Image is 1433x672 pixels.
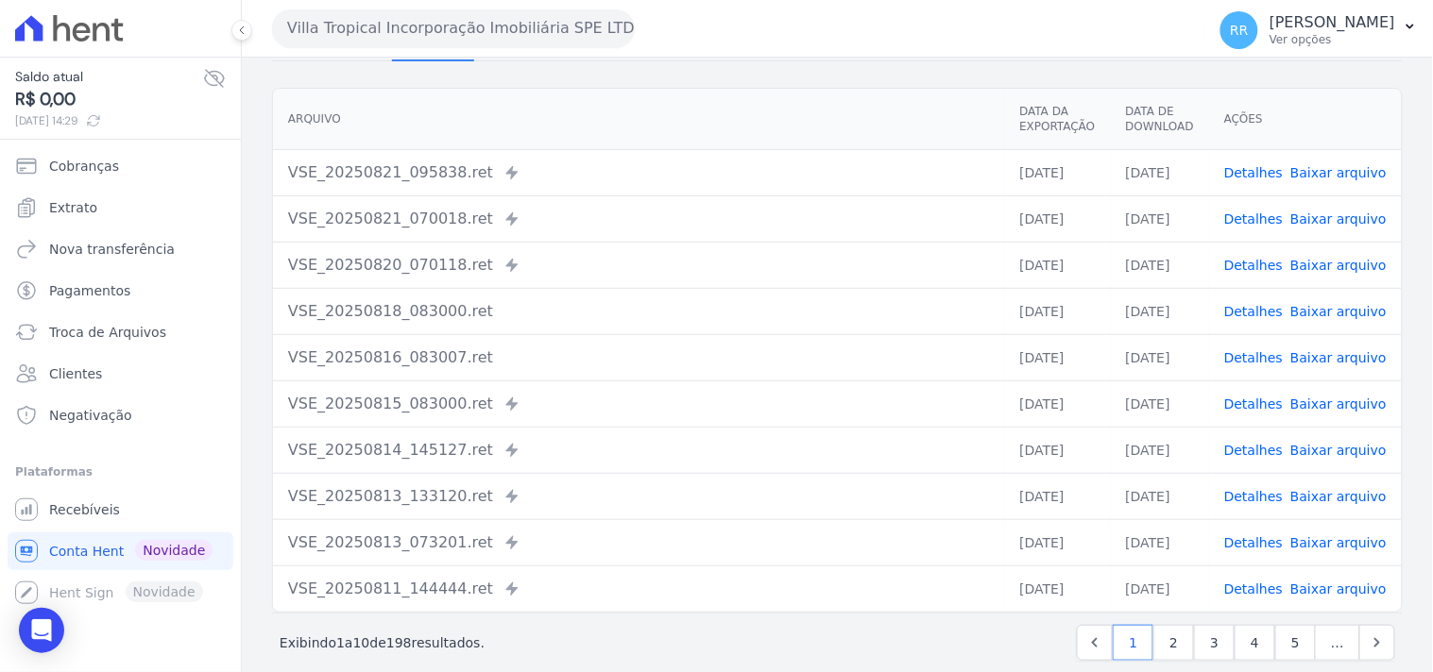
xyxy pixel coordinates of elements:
[8,396,233,434] a: Negativação
[1113,625,1153,661] a: 1
[1290,258,1387,273] a: Baixar arquivo
[1290,165,1387,180] a: Baixar arquivo
[288,578,989,600] div: VSE_20250811_144444.ret
[1004,519,1110,565] td: [DATE]
[1359,625,1395,661] a: Next
[1224,258,1283,273] a: Detalhes
[49,157,119,176] span: Cobranças
[1004,334,1110,380] td: [DATE]
[1111,195,1209,242] td: [DATE]
[1111,427,1209,473] td: [DATE]
[49,364,102,383] span: Clientes
[1290,535,1387,550] a: Baixar arquivo
[15,461,226,483] div: Plataformas
[288,254,989,277] div: VSE_20250820_070118.ret
[280,633,485,652] p: Exibindo a de resultados.
[1224,489,1283,504] a: Detalhes
[1230,24,1248,37] span: RR
[1004,565,1110,612] td: [DATE]
[1077,625,1113,661] a: Previous
[1004,195,1110,242] td: [DATE]
[49,198,97,217] span: Extrato
[288,300,989,323] div: VSE_20250818_083000.ret
[1111,565,1209,612] td: [DATE]
[49,406,132,425] span: Negativação
[1290,443,1387,458] a: Baixar arquivo
[8,313,233,351] a: Troca de Arquivos
[1224,165,1283,180] a: Detalhes
[1004,473,1110,519] td: [DATE]
[1224,350,1283,365] a: Detalhes
[1290,489,1387,504] a: Baixar arquivo
[288,485,989,508] div: VSE_20250813_133120.ret
[1290,350,1387,365] a: Baixar arquivo
[288,208,989,230] div: VSE_20250821_070018.ret
[49,240,175,259] span: Nova transferência
[288,531,989,554] div: VSE_20250813_073201.ret
[273,89,1004,150] th: Arquivo
[135,540,213,561] span: Novidade
[8,147,233,185] a: Cobranças
[49,281,130,300] span: Pagamentos
[1111,334,1209,380] td: [DATE]
[49,542,124,561] span: Conta Hent
[8,491,233,529] a: Recebíveis
[8,272,233,310] a: Pagamentos
[1209,89,1402,150] th: Ações
[1111,242,1209,288] td: [DATE]
[1111,89,1209,150] th: Data de Download
[1111,149,1209,195] td: [DATE]
[272,9,635,47] button: Villa Tropical Incorporação Imobiliária SPE LTDA
[49,500,120,519] span: Recebíveis
[1290,304,1387,319] a: Baixar arquivo
[8,532,233,570] a: Conta Hent Novidade
[1111,519,1209,565] td: [DATE]
[1004,380,1110,427] td: [DATE]
[1194,625,1235,661] a: 3
[1224,396,1283,412] a: Detalhes
[1111,473,1209,519] td: [DATE]
[1004,427,1110,473] td: [DATE]
[1153,625,1194,661] a: 2
[1290,396,1387,412] a: Baixar arquivo
[1290,581,1387,596] a: Baixar arquivo
[1275,625,1316,661] a: 5
[1224,581,1283,596] a: Detalhes
[288,439,989,462] div: VSE_20250814_145127.ret
[1290,211,1387,227] a: Baixar arquivo
[288,161,989,184] div: VSE_20250821_095838.ret
[1224,304,1283,319] a: Detalhes
[1205,4,1433,57] button: RR [PERSON_NAME] Ver opções
[1224,443,1283,458] a: Detalhes
[1111,288,1209,334] td: [DATE]
[8,230,233,268] a: Nova transferência
[15,67,203,87] span: Saldo atual
[1235,625,1275,661] a: 4
[1004,288,1110,334] td: [DATE]
[1224,535,1283,550] a: Detalhes
[15,112,203,129] span: [DATE] 14:29
[49,323,166,342] span: Troca de Arquivos
[1004,149,1110,195] td: [DATE]
[1004,242,1110,288] td: [DATE]
[1270,32,1395,47] p: Ver opções
[353,635,370,650] span: 10
[386,635,412,650] span: 198
[1111,380,1209,427] td: [DATE]
[288,346,989,369] div: VSE_20250816_083007.ret
[1315,625,1360,661] span: …
[1224,211,1283,227] a: Detalhes
[288,393,989,415] div: VSE_20250815_083000.ret
[336,635,345,650] span: 1
[8,355,233,393] a: Clientes
[1004,89,1110,150] th: Data da Exportação
[19,608,64,653] div: Open Intercom Messenger
[15,87,203,112] span: R$ 0,00
[8,189,233,227] a: Extrato
[1270,13,1395,32] p: [PERSON_NAME]
[15,147,226,612] nav: Sidebar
